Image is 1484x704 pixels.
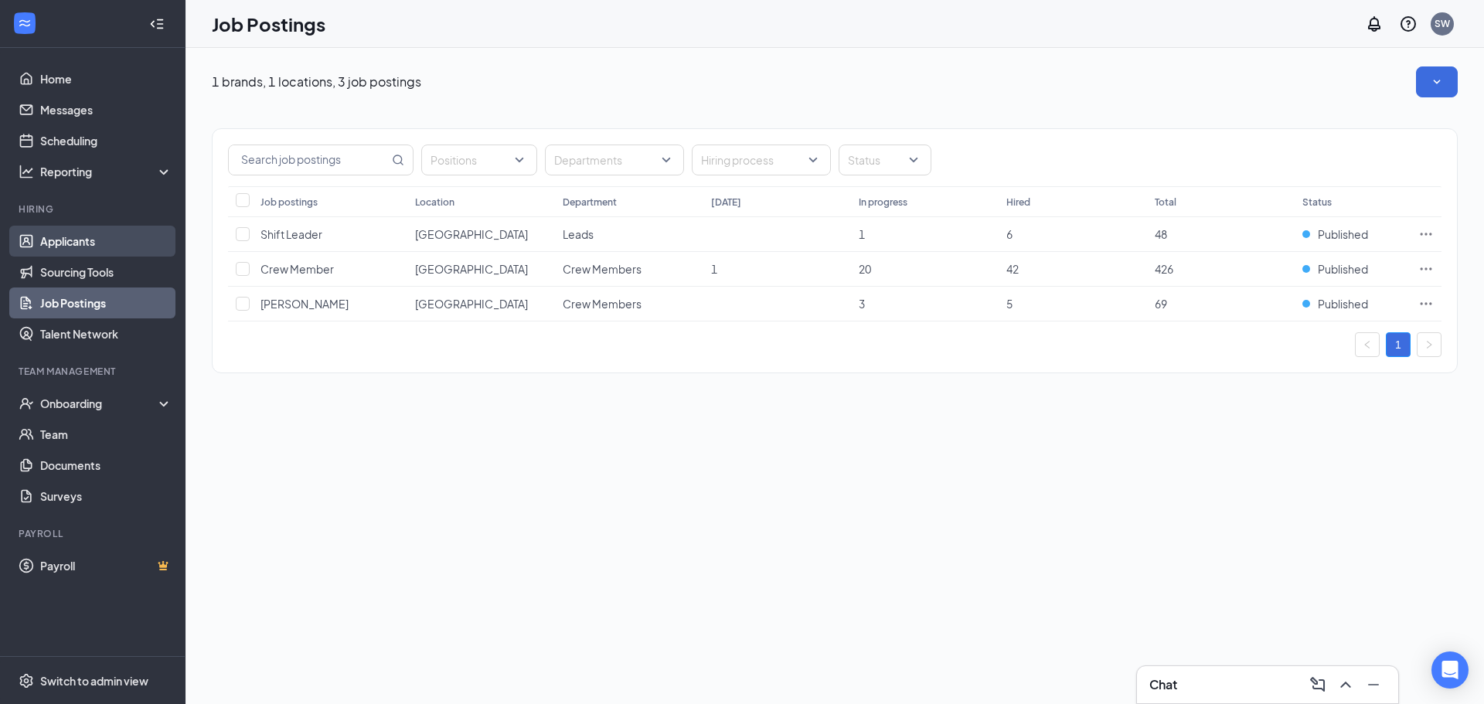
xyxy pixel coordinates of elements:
[1429,74,1445,90] svg: SmallChevronDown
[40,164,173,179] div: Reporting
[40,673,148,689] div: Switch to admin view
[563,196,617,209] div: Department
[407,217,555,252] td: Rivers Ave
[563,297,642,311] span: Crew Members
[703,186,851,217] th: [DATE]
[1318,226,1368,242] span: Published
[260,297,349,311] span: [PERSON_NAME]
[260,227,322,241] span: Shift Leader
[1006,227,1013,241] span: 6
[1333,672,1358,697] button: ChevronUp
[1364,675,1383,694] svg: Minimize
[1147,186,1295,217] th: Total
[1006,262,1019,276] span: 42
[1363,340,1372,349] span: left
[563,227,594,241] span: Leads
[859,297,865,311] span: 3
[19,202,169,216] div: Hiring
[40,481,172,512] a: Surveys
[859,262,871,276] span: 20
[555,252,703,287] td: Crew Members
[19,365,169,378] div: Team Management
[40,94,172,125] a: Messages
[1318,261,1368,277] span: Published
[40,550,172,581] a: PayrollCrown
[1416,66,1458,97] button: SmallChevronDown
[1309,675,1327,694] svg: ComposeMessage
[1418,226,1434,242] svg: Ellipses
[555,287,703,321] td: Crew Members
[1399,15,1418,33] svg: QuestionInfo
[19,164,34,179] svg: Analysis
[40,63,172,94] a: Home
[407,252,555,287] td: Rivers Ave
[1418,296,1434,311] svg: Ellipses
[1318,296,1368,311] span: Published
[1155,262,1173,276] span: 426
[859,227,865,241] span: 1
[1386,332,1411,357] li: 1
[1149,676,1177,693] h3: Chat
[40,450,172,481] a: Documents
[149,16,165,32] svg: Collapse
[260,262,334,276] span: Crew Member
[1387,333,1410,356] a: 1
[229,145,389,175] input: Search job postings
[19,673,34,689] svg: Settings
[40,287,172,318] a: Job Postings
[1295,186,1411,217] th: Status
[851,186,999,217] th: In progress
[19,527,169,540] div: Payroll
[1355,332,1380,357] button: left
[1155,297,1167,311] span: 69
[1435,17,1450,30] div: SW
[212,73,421,90] p: 1 brands, 1 locations, 3 job postings
[415,227,528,241] span: [GEOGRAPHIC_DATA]
[1365,15,1384,33] svg: Notifications
[1418,261,1434,277] svg: Ellipses
[1006,297,1013,311] span: 5
[40,318,172,349] a: Talent Network
[1424,340,1434,349] span: right
[260,196,318,209] div: Job postings
[555,217,703,252] td: Leads
[40,419,172,450] a: Team
[1417,332,1441,357] button: right
[40,396,159,411] div: Onboarding
[415,196,454,209] div: Location
[40,125,172,156] a: Scheduling
[1431,651,1469,689] div: Open Intercom Messenger
[407,287,555,321] td: Rivers Ave
[563,262,642,276] span: Crew Members
[392,154,404,166] svg: MagnifyingGlass
[40,226,172,257] a: Applicants
[40,257,172,287] a: Sourcing Tools
[19,396,34,411] svg: UserCheck
[17,15,32,31] svg: WorkstreamLogo
[1417,332,1441,357] li: Next Page
[711,262,717,276] span: 1
[1336,675,1355,694] svg: ChevronUp
[1305,672,1330,697] button: ComposeMessage
[1361,672,1386,697] button: Minimize
[415,262,528,276] span: [GEOGRAPHIC_DATA]
[999,186,1146,217] th: Hired
[415,297,528,311] span: [GEOGRAPHIC_DATA]
[1355,332,1380,357] li: Previous Page
[1155,227,1167,241] span: 48
[212,11,325,37] h1: Job Postings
